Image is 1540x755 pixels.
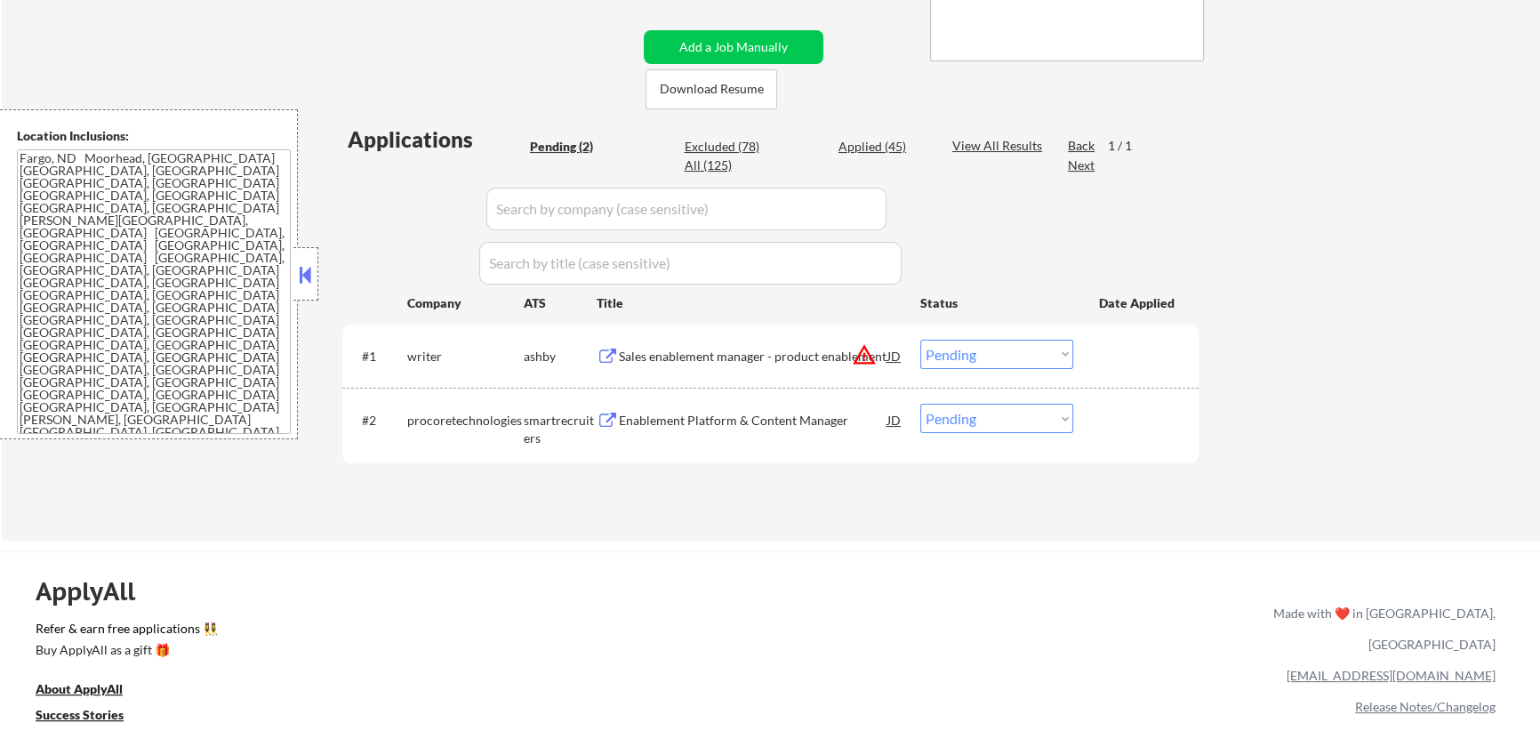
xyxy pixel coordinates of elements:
a: Refer & earn free applications 👯‍♀️ [36,622,902,641]
a: Success Stories [36,706,148,728]
div: ATS [524,294,597,312]
div: Pending (2) [530,138,619,156]
button: warning_amber [852,342,877,367]
div: writer [407,348,524,365]
a: About ApplyAll [36,680,148,703]
div: Sales enablement manager - product enablement [619,348,887,365]
input: Search by company (case sensitive) [486,188,886,230]
div: Company [407,294,524,312]
div: Applications [348,129,524,150]
div: procoretechnologies [407,412,524,430]
div: ashby [524,348,597,365]
u: Success Stories [36,707,124,722]
a: Buy ApplyAll as a gift 🎁 [36,641,213,663]
button: Download Resume [646,69,777,109]
div: Next [1068,157,1096,174]
a: Release Notes/Changelog [1355,699,1496,714]
div: #2 [362,412,393,430]
div: Location Inclusions: [17,127,291,145]
u: About ApplyAll [36,681,123,696]
div: smartrecruiters [524,412,597,446]
div: ApplyAll [36,576,156,606]
button: Add a Job Manually [644,30,823,64]
div: Back [1068,137,1096,155]
div: Status [920,286,1073,318]
div: Buy ApplyAll as a gift 🎁 [36,644,213,656]
div: Applied (45) [838,138,927,156]
div: All (125) [684,157,773,174]
div: #1 [362,348,393,365]
div: Excluded (78) [684,138,773,156]
div: Made with ❤️ in [GEOGRAPHIC_DATA], [GEOGRAPHIC_DATA] [1266,598,1496,660]
div: Enablement Platform & Content Manager [619,412,887,430]
div: View All Results [952,137,1047,155]
div: Date Applied [1099,294,1177,312]
input: Search by title (case sensitive) [479,242,902,285]
div: JD [886,404,903,436]
div: Title [597,294,903,312]
div: JD [886,340,903,372]
a: [EMAIL_ADDRESS][DOMAIN_NAME] [1287,668,1496,683]
div: 1 / 1 [1108,137,1149,155]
